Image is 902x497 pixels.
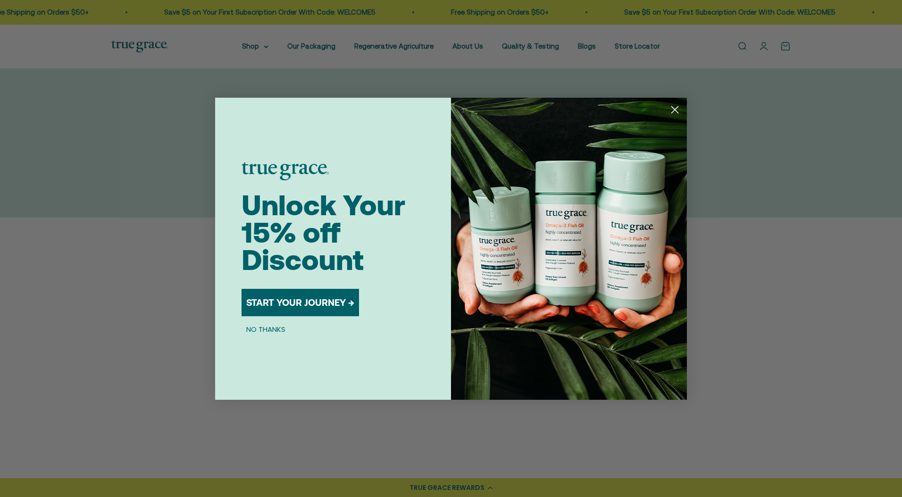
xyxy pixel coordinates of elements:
[667,101,683,118] button: Close dialog
[242,162,329,180] img: logo placeholder
[451,98,687,400] img: 098727d5-50f8-4f9b-9554-844bb8da1403.jpeg
[242,189,405,276] span: Unlock Your 15% off Discount
[242,324,290,335] button: NO THANKS
[242,289,359,316] button: START YOUR JOURNEY →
